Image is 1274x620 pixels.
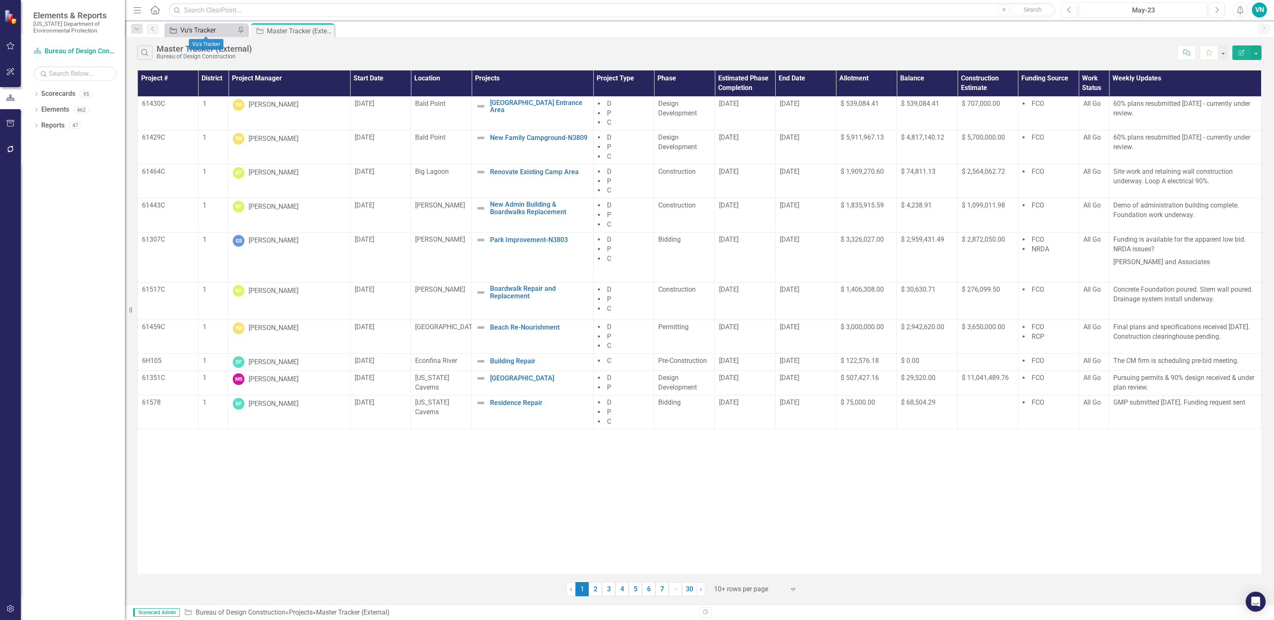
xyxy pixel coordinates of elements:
td: Double-Click to Edit [1079,198,1109,232]
span: Construction [658,201,696,209]
div: 95 [80,90,93,97]
td: Double-Click to Edit [654,164,715,198]
td: Double-Click to Edit [411,395,472,429]
td: Double-Click to Edit [897,320,958,354]
td: Double-Click to Edit [958,371,1018,395]
span: Construction [658,167,696,175]
td: Double-Click to Edit [654,354,715,371]
div: TM [233,99,244,111]
td: Double-Click to Edit [836,96,897,130]
td: Double-Click to Edit [654,282,715,320]
td: Double-Click to Edit [958,130,1018,165]
td: Double-Click to Edit [836,354,897,371]
img: Not Defined [476,133,486,143]
a: 6 [642,582,655,596]
p: 60% plans resubmitted [DATE] - currently under review. [1113,133,1257,152]
p: Site work and retaining wall construction underway. Loop A electrical 90%. [1113,167,1257,186]
td: Double-Click to Edit [958,96,1018,130]
span: 1 [203,201,207,209]
span: [DATE] [780,167,799,175]
td: Double-Click to Edit [411,282,472,320]
td: Double-Click to Edit [715,96,776,130]
img: Not Defined [476,398,486,408]
td: Double-Click to Edit Right Click for Context Menu [472,395,594,429]
td: Double-Click to Edit [411,371,472,395]
td: Double-Click to Edit [1079,96,1109,130]
td: Double-Click to Edit [350,232,411,282]
p: 61443C [142,201,194,210]
a: 4 [615,582,629,596]
span: [DATE] [719,167,739,175]
td: Double-Click to Edit [715,198,776,232]
div: Vu's Tracker [189,39,224,50]
span: $ 539,084.41 [841,100,879,107]
p: Funding is available for the apparent low bid. NRDA issues? [1113,235,1257,256]
td: Double-Click to Edit [836,282,897,320]
td: Double-Click to Edit [897,371,958,395]
span: All Go [1083,167,1101,175]
td: Double-Click to Edit [1018,371,1079,395]
td: Double-Click to Edit [229,96,351,130]
td: Double-Click to Edit [198,354,228,371]
span: Scorecard Admin [133,608,180,617]
td: Double-Click to Edit [229,198,351,232]
td: Double-Click to Edit [350,164,411,198]
span: C [607,118,611,126]
a: Park Improvement-N3803 [490,236,589,244]
td: Double-Click to Edit [411,164,472,198]
td: Double-Click to Edit [229,320,351,354]
td: Double-Click to Edit [1018,198,1079,232]
td: Double-Click to Edit [715,371,776,395]
img: Not Defined [476,322,486,332]
td: Double-Click to Edit [1018,96,1079,130]
td: Double-Click to Edit [593,395,654,429]
span: [DATE] [355,100,374,107]
span: $ 5,700,000.00 [962,133,1005,141]
td: Double-Click to Edit [198,164,228,198]
td: Double-Click to Edit [836,130,897,165]
div: GS [233,235,244,247]
td: Double-Click to Edit [897,282,958,320]
span: $ 1,099,011.98 [962,201,1005,209]
a: Building Repair [490,357,589,365]
td: Double-Click to Edit [836,371,897,395]
td: Double-Click to Edit [958,354,1018,371]
td: Double-Click to Edit [654,320,715,354]
td: Double-Click to Edit [1109,164,1262,198]
span: FCO [1032,133,1044,141]
td: Double-Click to Edit [1109,395,1262,429]
span: [DATE] [719,133,739,141]
td: Double-Click to Edit [715,320,776,354]
td: Double-Click to Edit [1018,395,1079,429]
a: Residence Repair [490,399,589,407]
a: 3 [602,582,615,596]
div: VN [1252,2,1267,17]
div: [PERSON_NAME] [249,202,299,212]
td: Double-Click to Edit [1079,282,1109,320]
td: Double-Click to Edit [350,198,411,232]
span: D [607,167,612,175]
td: Double-Click to Edit [836,395,897,429]
td: Double-Click to Edit [229,232,351,282]
td: Double-Click to Edit [350,282,411,320]
span: [DATE] [780,201,799,209]
td: Double-Click to Edit [897,164,958,198]
td: Double-Click to Edit [593,164,654,198]
td: Double-Click to Edit [229,164,351,198]
td: Double-Click to Edit [775,198,836,232]
span: P [607,109,611,117]
td: Double-Click to Edit [775,96,836,130]
td: Double-Click to Edit [836,164,897,198]
a: New Admin Building & Boardwalks Replacement [490,201,589,215]
p: 61464C [142,167,194,177]
td: Double-Click to Edit [775,395,836,429]
td: Double-Click to Edit [1109,232,1262,282]
span: [DATE] [355,235,374,243]
span: [PERSON_NAME] [415,235,465,243]
p: 61307C [142,235,194,245]
td: Double-Click to Edit [836,232,897,282]
img: Not Defined [476,235,486,245]
td: Double-Click to Edit [198,282,228,320]
td: Double-Click to Edit [350,395,411,429]
div: KF [233,201,244,212]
